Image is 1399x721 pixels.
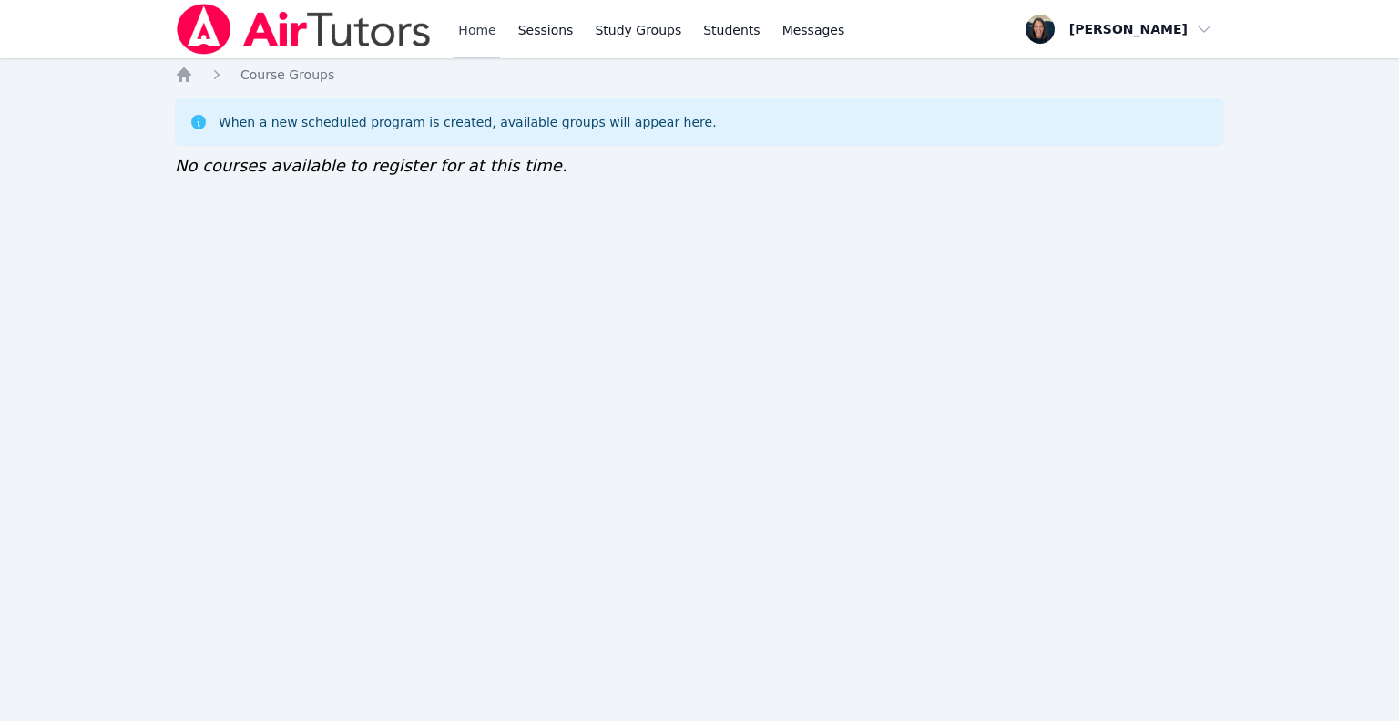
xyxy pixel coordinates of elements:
[782,21,845,39] span: Messages
[219,113,717,131] div: When a new scheduled program is created, available groups will appear here.
[240,67,334,82] span: Course Groups
[175,156,567,175] span: No courses available to register for at this time.
[240,66,334,84] a: Course Groups
[175,4,433,55] img: Air Tutors
[175,66,1224,84] nav: Breadcrumb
